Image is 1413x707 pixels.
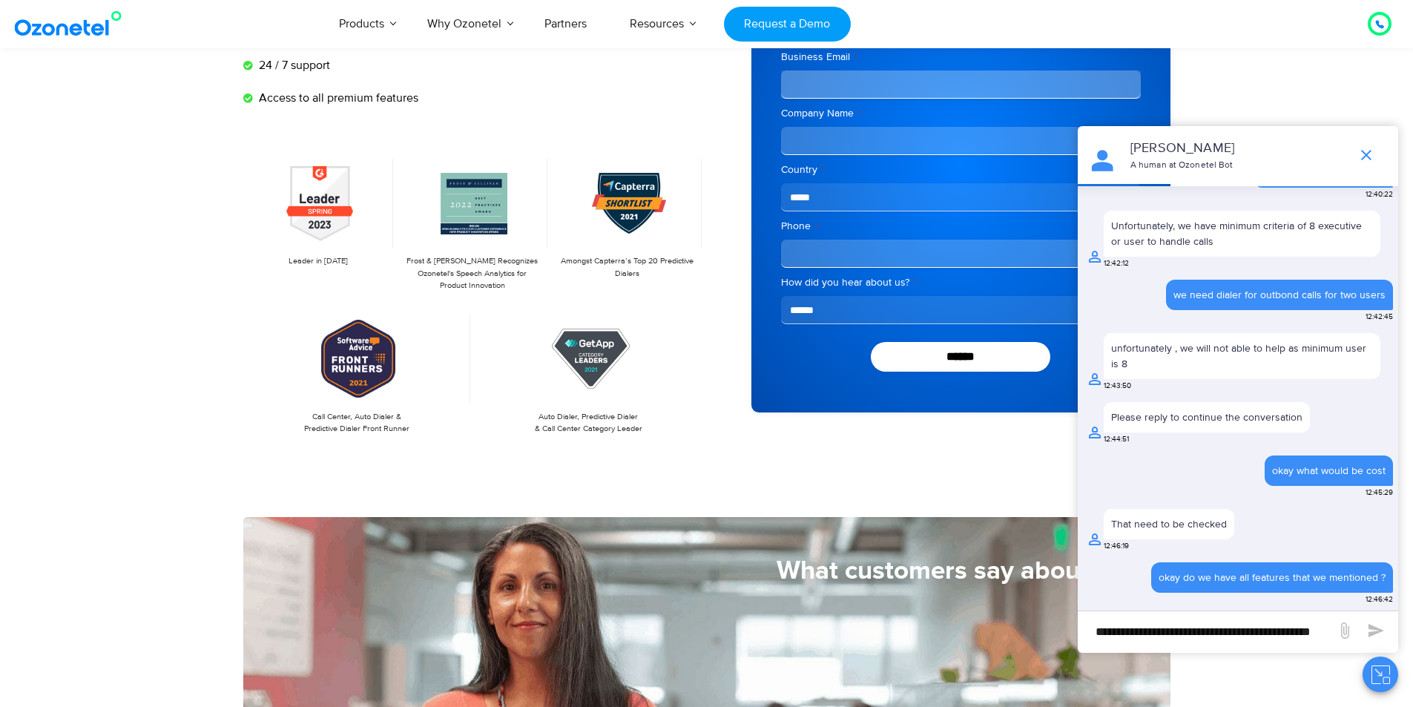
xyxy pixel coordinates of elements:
[1104,258,1129,269] span: 12:42:12
[251,255,386,268] p: Leader in [DATE]
[1130,159,1343,172] p: A human at Ozonetel Bot
[1363,657,1398,692] button: Close chat
[781,162,1141,177] label: Country
[781,219,1141,234] label: Phone
[1366,487,1393,499] span: 12:45:29
[1173,287,1386,303] div: we need dialer for outbond calls for two users
[1104,541,1129,552] span: 12:46:19
[1085,619,1328,645] div: new-msg-input
[1111,516,1227,532] div: That need to be checked
[724,7,851,42] a: Request a Demo
[1111,341,1373,372] div: unfortunately , we will not able to help as minimum user is 8
[1366,189,1393,200] span: 12:40:22
[1366,312,1393,323] span: 12:42:45
[1159,570,1386,585] div: okay do we have all features that we mentioned ?
[781,106,1141,121] label: Company Name
[1111,410,1302,425] div: Please reply to continue the conversation
[559,255,694,280] p: Amongst Capterra’s Top 20 Predictive Dialers
[1111,218,1373,249] div: Unfortunately, we have minimum criteria of 8 executive or user to handle calls
[1130,139,1343,159] p: [PERSON_NAME]
[1351,140,1381,170] span: end chat or minimize
[255,56,330,74] span: 24 / 7 support
[1272,463,1386,479] div: okay what would be cost
[781,50,1141,65] label: Business Email
[255,89,418,107] span: Access to all premium features
[243,558,1130,584] h5: What customers say about us!
[1104,434,1129,445] span: 12:44:51
[1366,594,1393,605] span: 12:46:42
[482,411,695,435] p: Auto Dialer, Predictive Dialer & Call Center Category Leader
[1104,381,1131,392] span: 12:43:50
[781,275,1141,290] label: How did you hear about us?
[251,411,464,435] p: Call Center, Auto Dialer & Predictive Dialer Front Runner
[405,255,540,292] p: Frost & [PERSON_NAME] Recognizes Ozonetel's Speech Analytics for Product Innovation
